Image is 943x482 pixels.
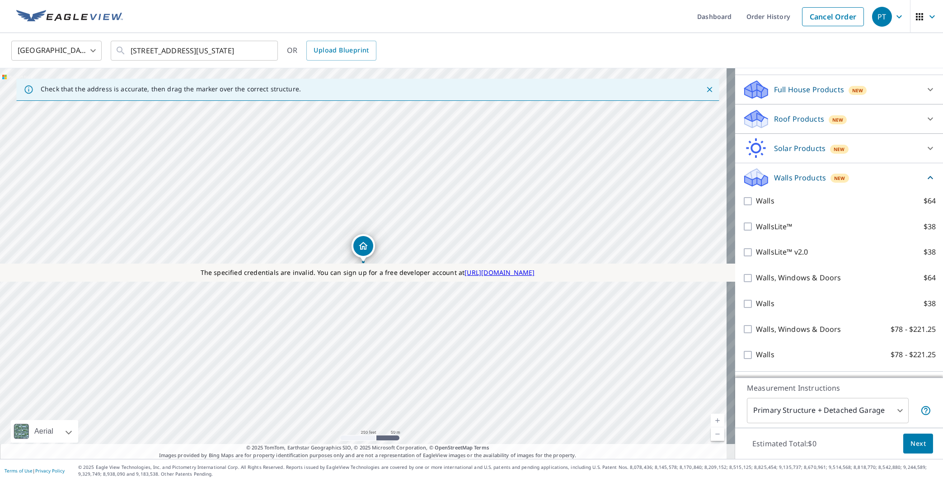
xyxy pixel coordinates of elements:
p: $38 [924,298,936,309]
p: | [5,468,65,473]
p: Walls [756,349,774,360]
p: WallsLite™ [756,221,793,232]
a: Terms [474,444,489,451]
span: Next [910,438,926,449]
p: Estimated Total: $0 [745,434,824,454]
p: $64 [924,195,936,207]
p: Walls, Windows & Doors [756,272,841,284]
p: Walls, Windows & Doors [756,324,841,335]
div: Data ProductsNew [742,375,936,397]
div: Primary Structure + Detached Garage [747,398,909,423]
p: Walls [756,195,774,207]
a: Current Level 17, Zoom Out [711,427,724,441]
p: $64 [924,272,936,284]
div: Aerial [32,420,56,443]
a: Cancel Order [802,7,864,26]
p: Check that the address is accurate, then drag the marker over the correct structure. [41,85,301,93]
p: Solar Products [774,143,826,154]
div: Aerial [11,420,78,443]
div: Solar ProductsNew [742,137,936,159]
a: Current Level 17, Zoom In [711,414,724,427]
img: EV Logo [16,10,123,24]
p: $78 - $221.25 [891,349,936,360]
span: New [832,116,844,123]
p: © 2025 Eagle View Technologies, Inc. and Pictometry International Corp. All Rights Reserved. Repo... [78,464,938,477]
a: Terms of Use [5,468,33,474]
input: Search by address or latitude-longitude [131,38,259,63]
a: [URL][DOMAIN_NAME] [464,268,535,277]
a: Privacy Policy [35,468,65,474]
p: Walls [756,298,774,309]
div: OR [287,41,376,61]
button: Next [903,434,933,454]
button: Close [704,84,715,95]
div: Dropped pin, building 1, Residential property, 11808 Volterra Way Oklahoma City, OK 73170 [352,234,375,262]
div: [GEOGRAPHIC_DATA] [11,38,102,63]
div: Full House ProductsNew [742,79,936,100]
div: PT [872,7,892,27]
p: WallsLite™ v2.0 [756,246,808,258]
p: $38 [924,246,936,258]
a: OpenStreetMap [435,444,473,451]
span: Your report will include the primary structure and a detached garage if one exists. [920,405,931,416]
span: New [852,87,863,94]
span: Upload Blueprint [314,45,369,56]
div: Walls ProductsNew [742,167,936,188]
span: © 2025 TomTom, Earthstar Geographics SIO, © 2025 Microsoft Corporation, © [246,444,489,452]
div: Roof ProductsNew [742,108,936,130]
p: $78 - $221.25 [891,324,936,335]
span: New [834,146,845,153]
span: New [834,175,845,182]
a: Upload Blueprint [306,41,376,61]
p: Walls Products [774,172,826,183]
p: $38 [924,221,936,232]
p: Roof Products [774,113,824,124]
p: Measurement Instructions [747,383,931,393]
p: Full House Products [774,84,844,95]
